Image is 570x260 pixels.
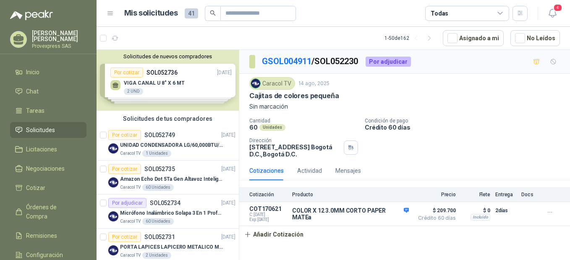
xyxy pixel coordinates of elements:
img: Company Logo [108,177,118,187]
button: No Leídos [510,30,560,46]
a: Inicio [10,64,86,80]
span: Licitaciones [26,145,57,154]
p: COLOR X 12 3.0MM CORTO PAPER MATEa [292,207,409,221]
p: Flete [461,192,490,198]
a: Solicitudes [10,122,86,138]
p: [STREET_ADDRESS] Bogotá D.C. , Bogotá D.C. [249,143,340,158]
a: Remisiones [10,228,86,244]
a: Licitaciones [10,141,86,157]
div: Por cotizar [108,164,141,174]
p: Precio [414,192,456,198]
p: Micrófono Inalámbrico Solapa 3 En 1 Profesional F11-2 X2 [120,209,225,217]
p: [DATE] [221,199,235,207]
div: 1 Unidades [142,150,171,157]
img: Company Logo [251,79,260,88]
p: Docs [521,192,538,198]
span: Configuración [26,250,63,260]
p: 14 ago, 2025 [298,80,329,88]
span: Cotizar [26,183,45,192]
p: [DATE] [221,165,235,173]
div: Caracol TV [249,77,295,90]
img: Company Logo [108,211,118,221]
p: UNIDAD CONDENSADORA LG/60,000BTU/220V/R410A: I [120,141,225,149]
p: SOL052749 [144,132,175,138]
p: / SOL052230 [262,55,359,68]
div: Por adjudicar [366,57,411,67]
button: Asignado a mi [443,30,504,46]
span: 4 [553,4,562,12]
p: Cajitas de colores pequeña [249,91,339,100]
p: SOL052731 [144,234,175,240]
p: Entrega [495,192,516,198]
a: Cotizar [10,180,86,196]
a: Negociaciones [10,161,86,177]
div: Unidades [259,124,285,131]
span: $ 209.700 [414,205,456,216]
div: Solicitudes de nuevos compradoresPor cotizarSOL052736[DATE] VIGA CANAL U 8" X 6 MT2 UNDPor cotiza... [97,50,239,111]
span: 41 [185,8,198,18]
span: Tareas [26,106,44,115]
a: Chat [10,83,86,99]
div: Por adjudicar [108,198,146,208]
div: Por cotizar [108,232,141,242]
p: $ 0 [461,205,490,216]
button: Solicitudes de nuevos compradores [100,53,235,60]
img: Company Logo [108,143,118,153]
p: Producto [292,192,409,198]
div: Mensajes [335,166,361,175]
span: search [210,10,216,16]
div: Solicitudes de tus compradores [97,111,239,127]
a: Órdenes de Compra [10,199,86,224]
p: Cantidad [249,118,358,124]
div: Cotizaciones [249,166,284,175]
span: Chat [26,87,39,96]
span: Remisiones [26,231,57,240]
p: Sin marcación [249,102,560,111]
p: Caracol TV [120,218,141,225]
p: SOL052734 [150,200,180,206]
div: 60 Unidades [142,184,174,191]
p: Crédito 60 días [365,124,567,131]
h1: Mis solicitudes [124,7,178,19]
div: 1 - 50 de 162 [384,31,436,45]
a: Por adjudicarSOL052734[DATE] Company LogoMicrófono Inalámbrico Solapa 3 En 1 Profesional F11-2 X2... [97,195,239,229]
button: 4 [545,6,560,21]
span: C: [DATE] [249,212,287,217]
p: Caracol TV [120,184,141,191]
a: Por cotizarSOL052749[DATE] Company LogoUNIDAD CONDENSADORA LG/60,000BTU/220V/R410A: ICaracol TV1 ... [97,127,239,161]
p: 2 días [495,205,516,216]
p: Provexpress SAS [32,44,86,49]
button: Añadir Cotización [239,226,308,243]
p: Caracol TV [120,150,141,157]
p: [DATE] [221,131,235,139]
div: Actividad [297,166,322,175]
p: SOL052735 [144,166,175,172]
span: Inicio [26,68,39,77]
p: [DATE] [221,233,235,241]
div: Todas [431,9,448,18]
span: Crédito 60 días [414,216,456,221]
p: 60 [249,124,258,131]
p: PORTA LAPICES LAPICERO METALICO MALLA. IGUALES A LOS DEL LIK ADJUNTO [120,243,225,251]
span: Exp: [DATE] [249,217,287,222]
img: Company Logo [108,245,118,255]
p: COT170621 [249,205,287,212]
a: Por cotizarSOL052735[DATE] Company LogoAmazon Echo Dot 5Ta Gen Altavoz Inteligente Alexa AzulCara... [97,161,239,195]
div: 2 Unidades [142,252,171,259]
p: Cotización [249,192,287,198]
span: Solicitudes [26,125,55,135]
img: Logo peakr [10,10,53,20]
span: Órdenes de Compra [26,203,78,221]
p: Dirección [249,138,340,143]
p: Amazon Echo Dot 5Ta Gen Altavoz Inteligente Alexa Azul [120,175,225,183]
p: Caracol TV [120,252,141,259]
div: Incluido [471,214,490,221]
p: [PERSON_NAME] [PERSON_NAME] [32,30,86,42]
a: GSOL004911 [262,56,311,66]
div: 60 Unidades [142,218,174,225]
span: Negociaciones [26,164,65,173]
p: Condición de pago [365,118,567,124]
a: Tareas [10,103,86,119]
div: Por cotizar [108,130,141,140]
